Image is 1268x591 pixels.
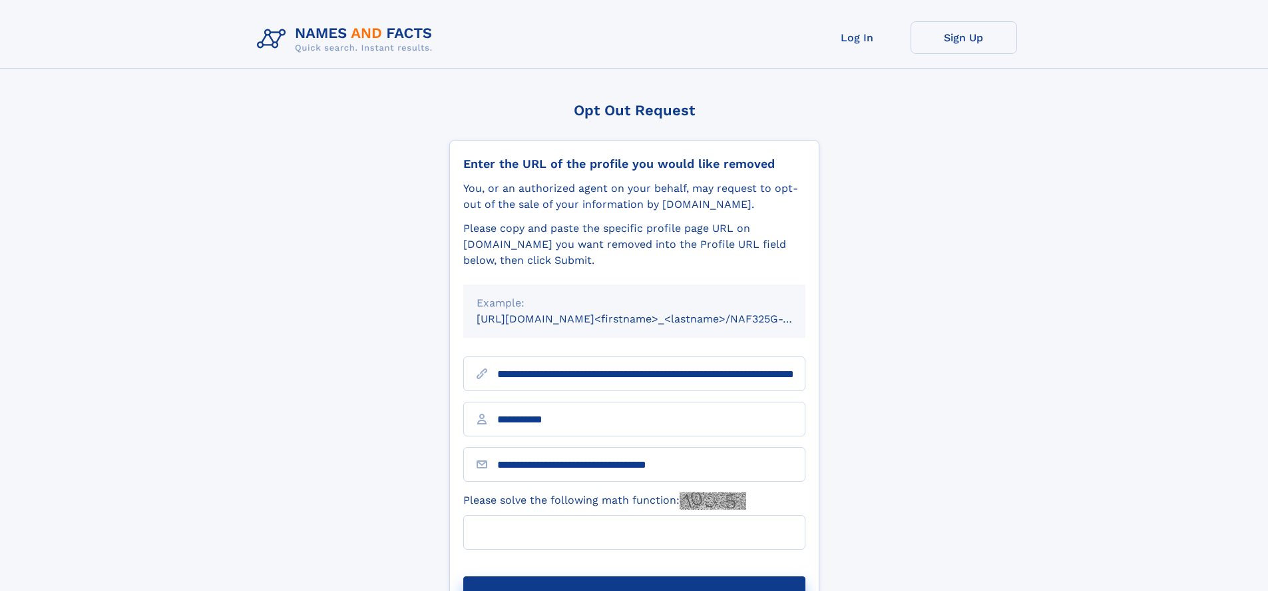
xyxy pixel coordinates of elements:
[463,221,805,269] div: Please copy and paste the specific profile page URL on [DOMAIN_NAME] you want removed into the Pr...
[477,312,831,325] small: [URL][DOMAIN_NAME]<firstname>_<lastname>/NAF325G-xxxxxxxx
[477,295,792,311] div: Example:
[804,21,911,54] a: Log In
[463,492,746,510] label: Please solve the following math function:
[449,102,819,119] div: Opt Out Request
[911,21,1017,54] a: Sign Up
[463,157,805,171] div: Enter the URL of the profile you would like removed
[252,21,443,57] img: Logo Names and Facts
[463,181,805,213] div: You, or an authorized agent on your behalf, may request to opt-out of the sale of your informatio...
